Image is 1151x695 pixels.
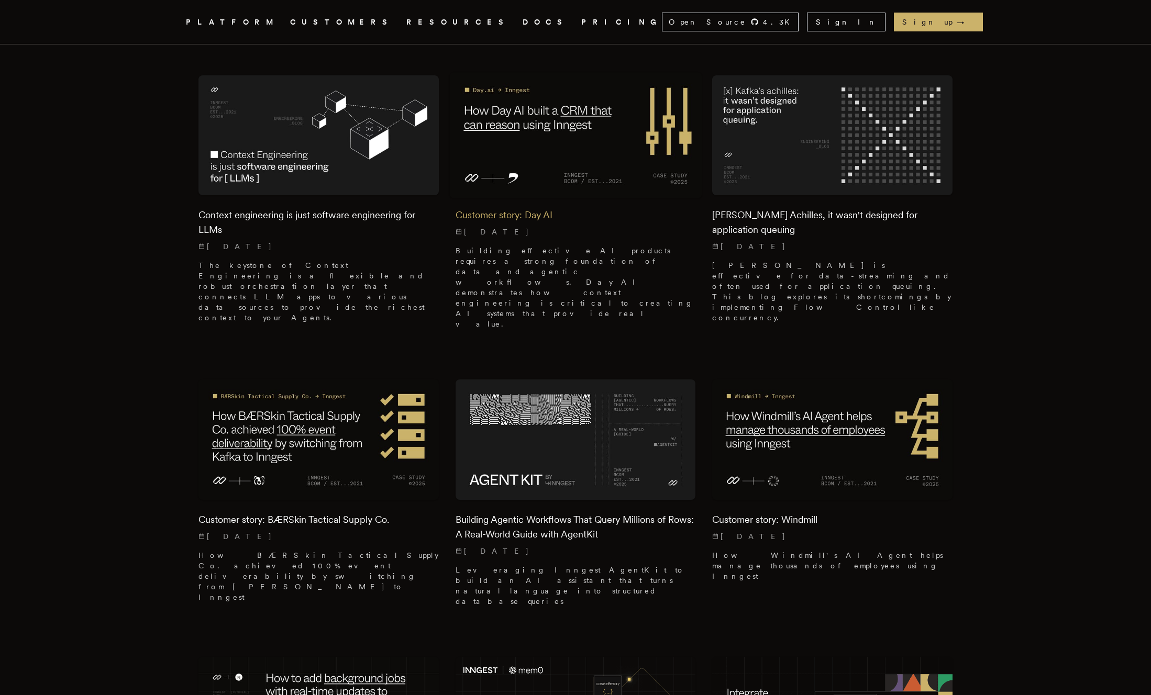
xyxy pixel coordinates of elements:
a: Featured image for Customer story: Day AI blog postCustomer story: Day AI[DATE] Building effectiv... [456,75,696,338]
h2: Customer story: Windmill [712,512,953,527]
a: Featured image for Customer story: BÆRSkin Tactical Supply Co. blog postCustomer story: BÆRSkin T... [198,379,439,610]
p: [DATE] [712,241,953,252]
img: Featured image for Customer story: BÆRSkin Tactical Supply Co. blog post [198,379,439,499]
button: RESOURCES [406,16,510,29]
p: How Windmill's AI Agent helps manage thousands of employees using Inngest [712,550,953,581]
span: 4.3 K [763,17,796,27]
a: CUSTOMERS [290,16,394,29]
a: Featured image for Customer story: Windmill blog postCustomer story: Windmill[DATE] How Windmill'... [712,379,953,589]
p: [DATE] [198,241,439,252]
p: [DATE] [712,531,953,542]
img: Featured image for Kafka's Achilles, it wasn't designed for application queuing blog post [712,75,953,195]
img: Featured image for Customer story: Day AI blog post [449,72,702,198]
p: Leveraging Inngest AgentKit to build an AI assistant that turns natural language into structured ... [456,565,696,607]
img: Featured image for Customer story: Windmill blog post [712,379,953,499]
span: → [957,17,975,27]
a: DOCS [523,16,569,29]
a: Featured image for Building Agentic Workflows That Query Millions of Rows: A Real-World Guide wit... [456,379,696,614]
img: Featured image for Building Agentic Workflows That Query Millions of Rows: A Real-World Guide wit... [456,379,696,499]
p: [DATE] [456,546,696,556]
h2: Customer story: Day AI [456,208,696,222]
a: PRICING [581,16,662,29]
a: Featured image for Context engineering is just software engineering for LLMs blog postContext eng... [198,75,439,331]
span: Open Source [669,17,746,27]
p: [PERSON_NAME] is effective for data-streaming and often used for application queuing. This blog e... [712,260,953,323]
a: Sign In [807,13,886,31]
h2: Context engineering is just software engineering for LLMs [198,208,439,237]
img: Featured image for Context engineering is just software engineering for LLMs blog post [198,75,439,195]
p: How BÆRSkin Tactical Supply Co. achieved 100% event deliverability by switching from [PERSON_NAME... [198,550,439,602]
p: The keystone of Context Engineering is a flexible and robust orchestration layer that connects LL... [198,260,439,323]
p: Building effective AI products requires a strong foundation of data and agentic workflows. Day AI... [456,245,696,329]
p: [DATE] [456,227,696,237]
h2: Building Agentic Workflows That Query Millions of Rows: A Real-World Guide with AgentKit [456,512,696,542]
p: [DATE] [198,531,439,542]
a: Featured image for Kafka's Achilles, it wasn't designed for application queuing blog post[PERSON_... [712,75,953,331]
a: Sign up [894,13,983,31]
h2: [PERSON_NAME] Achilles, it wasn't designed for application queuing [712,208,953,237]
button: PLATFORM [186,16,278,29]
h2: Customer story: BÆRSkin Tactical Supply Co. [198,512,439,527]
